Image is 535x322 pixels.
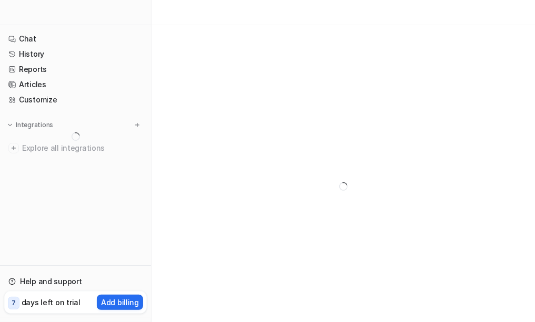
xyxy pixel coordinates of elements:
[22,297,80,308] p: days left on trial
[6,121,14,129] img: expand menu
[97,295,143,310] button: Add billing
[4,47,147,61] a: History
[4,32,147,46] a: Chat
[4,141,147,155] a: Explore all integrations
[4,120,56,130] button: Integrations
[101,297,139,308] p: Add billing
[4,77,147,92] a: Articles
[4,274,147,289] a: Help and support
[134,121,141,129] img: menu_add.svg
[12,298,16,308] p: 7
[4,92,147,107] a: Customize
[8,143,19,153] img: explore all integrations
[4,62,147,77] a: Reports
[22,140,143,157] span: Explore all integrations
[16,121,53,129] p: Integrations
